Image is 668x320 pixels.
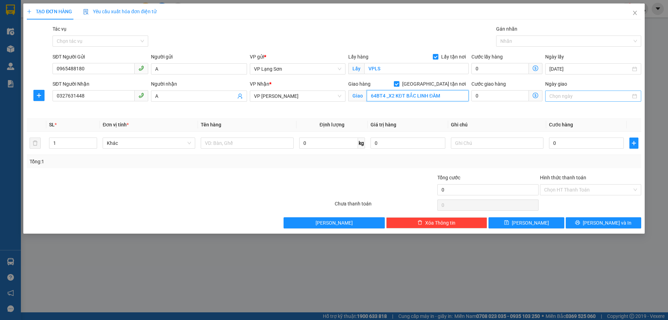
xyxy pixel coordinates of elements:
span: [PERSON_NAME] và In [583,219,631,227]
input: Ngày lấy [549,65,630,73]
span: Đơn vị tính [103,122,129,127]
div: Tổng: 1 [30,158,258,165]
input: VD: Bàn, Ghế [201,138,293,149]
button: save[PERSON_NAME] [488,217,564,228]
span: Lấy hàng [348,54,368,60]
label: Ngày giao [545,81,567,87]
span: Định lượng [320,122,344,127]
label: Cước giao hàng [471,81,506,87]
span: VP Nhận [250,81,269,87]
span: SL [49,122,55,127]
input: Ngày giao [549,92,630,100]
input: Lấy tận nơi [364,63,469,74]
span: [PERSON_NAME] [512,219,549,227]
span: Khác [107,138,191,148]
button: Close [625,3,645,23]
span: [GEOGRAPHIC_DATA] tận nơi [399,80,469,88]
button: deleteXóa Thông tin [386,217,487,228]
span: plus [27,9,32,14]
span: close [632,10,638,16]
span: plus [34,93,44,98]
div: SĐT Người Gửi [53,53,148,61]
span: phone [138,65,144,71]
span: Tên hàng [201,122,221,127]
label: Tác vụ [53,26,66,32]
div: VP gửi [250,53,345,61]
input: 0 [371,138,445,149]
span: plus [630,140,638,146]
span: Tổng cước [437,175,460,180]
span: dollar-circle [533,65,538,71]
span: kg [358,138,365,149]
label: Gán nhãn [496,26,517,32]
div: SĐT Người Nhận [53,80,148,88]
span: Giao [348,90,367,101]
span: delete [417,220,422,226]
th: Ghi chú [448,118,546,132]
input: Giao tận nơi [367,90,469,101]
span: [PERSON_NAME] [316,219,353,227]
span: TẠO ĐƠN HÀNG [27,9,72,14]
button: plus [33,90,45,101]
span: save [504,220,509,226]
span: phone [138,93,144,98]
span: user-add [237,93,243,99]
div: Chưa thanh toán [334,200,437,212]
label: Hình thức thanh toán [540,175,586,180]
span: VP Minh Khai [254,91,341,101]
span: Giá trị hàng [371,122,396,127]
span: Giao hàng [348,81,371,87]
span: Xóa Thông tin [425,219,455,227]
button: delete [30,138,41,149]
button: plus [629,138,638,149]
img: icon [83,9,89,15]
span: Lấy [348,63,364,74]
span: printer [575,220,580,226]
input: Cước giao hàng [471,90,529,101]
input: Cước lấy hàng [471,63,529,74]
input: Ghi Chú [451,138,543,149]
span: Cước hàng [549,122,573,127]
label: Cước lấy hàng [471,54,503,60]
span: Lấy tận nơi [438,53,469,61]
button: [PERSON_NAME] [284,217,385,228]
span: dollar-circle [533,93,538,98]
button: printer[PERSON_NAME] và In [566,217,641,228]
span: VP Lạng Sơn [254,64,341,74]
span: Yêu cầu xuất hóa đơn điện tử [83,9,157,14]
div: Người gửi [151,53,247,61]
div: Người nhận [151,80,247,88]
label: Ngày lấy [545,54,564,60]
